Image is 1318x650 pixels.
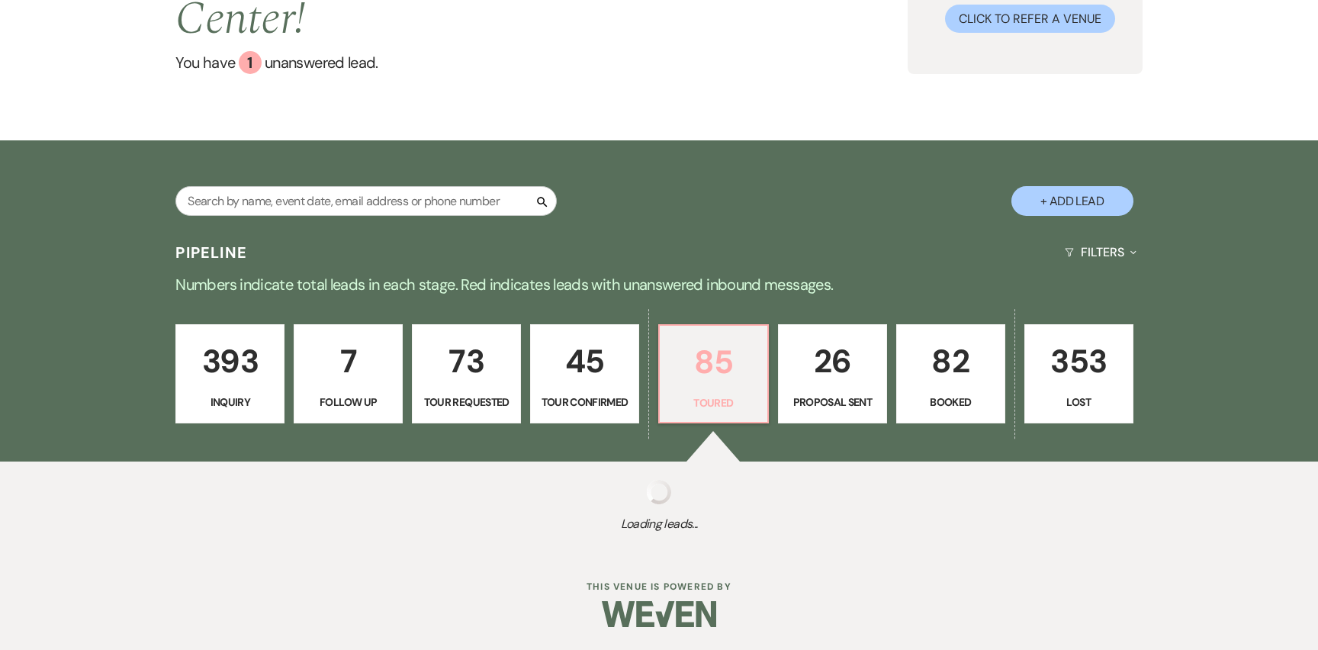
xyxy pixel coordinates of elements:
[602,587,716,641] img: Weven Logo
[896,324,1005,423] a: 82Booked
[669,336,758,388] p: 85
[66,515,1252,533] span: Loading leads...
[1024,324,1133,423] a: 353Lost
[778,324,887,423] a: 26Proposal Sent
[175,324,284,423] a: 393Inquiry
[945,5,1115,33] button: Click to Refer a Venue
[1011,186,1133,216] button: + Add Lead
[175,186,557,216] input: Search by name, event date, email address or phone number
[304,336,393,387] p: 7
[185,336,275,387] p: 393
[304,394,393,410] p: Follow Up
[530,324,639,423] a: 45Tour Confirmed
[175,242,247,263] h3: Pipeline
[669,394,758,411] p: Toured
[1034,394,1124,410] p: Lost
[110,272,1208,297] p: Numbers indicate total leads in each stage. Red indicates leads with unanswered inbound messages.
[175,51,907,74] a: You have 1 unanswered lead.
[412,324,521,423] a: 73Tour Requested
[1034,336,1124,387] p: 353
[239,51,262,74] div: 1
[185,394,275,410] p: Inquiry
[906,394,995,410] p: Booked
[647,480,671,504] img: loading spinner
[906,336,995,387] p: 82
[422,336,511,387] p: 73
[1059,232,1142,272] button: Filters
[788,336,877,387] p: 26
[294,324,403,423] a: 7Follow Up
[540,394,629,410] p: Tour Confirmed
[788,394,877,410] p: Proposal Sent
[658,324,769,423] a: 85Toured
[422,394,511,410] p: Tour Requested
[540,336,629,387] p: 45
